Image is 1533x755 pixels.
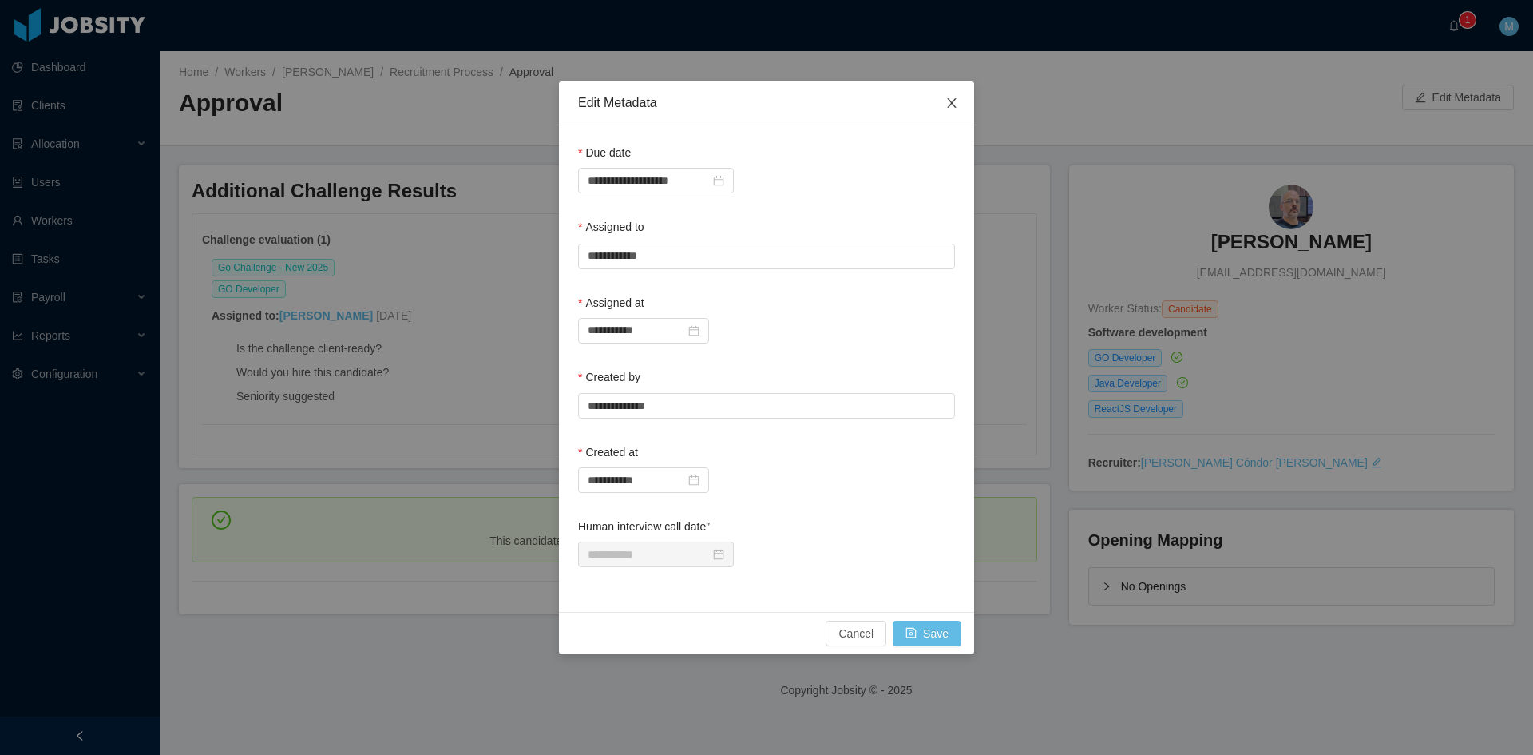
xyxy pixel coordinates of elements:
i: icon: calendar [688,475,699,486]
i: icon: calendar [713,175,724,186]
label: Human interview call date” [578,520,710,533]
label: Created at [578,446,638,459]
button: Close [929,81,974,126]
label: Assigned at [578,296,644,309]
i: icon: calendar [688,325,699,336]
button: icon: saveSave [893,621,961,646]
button: Cancel [826,621,886,646]
label: Created by [578,371,640,383]
i: icon: calendar [713,549,724,560]
div: Edit Metadata [578,94,955,112]
label: Due date [578,146,631,159]
i: icon: close [945,97,958,109]
label: Assigned to [578,221,644,233]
